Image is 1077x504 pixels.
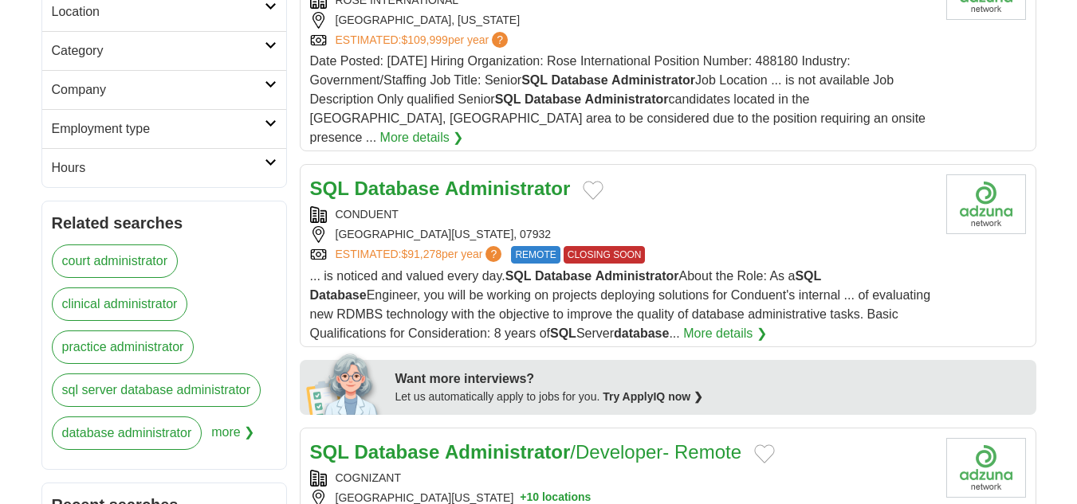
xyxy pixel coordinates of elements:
[42,148,286,187] a: Hours
[445,441,570,463] strong: Administrator
[211,416,254,459] span: more ❯
[505,269,532,283] strong: SQL
[614,326,669,340] strong: database
[336,32,512,49] a: ESTIMATED:$109,999per year?
[310,54,926,144] span: Date Posted: [DATE] Hiring Organization: Rose International Position Number: 488180 Industry: Gov...
[754,444,775,463] button: Add to favorite jobs
[52,211,277,235] h2: Related searches
[52,416,202,450] a: database administrator
[310,226,934,243] div: [GEOGRAPHIC_DATA][US_STATE], 07932
[52,2,265,21] h2: Location
[306,351,383,415] img: apply-iq-scientist.png
[42,31,286,70] a: Category
[42,109,286,148] a: Employment type
[336,208,399,221] a: CONDUENT
[511,246,560,264] span: REMOTE
[535,269,592,283] strong: Database
[336,471,401,484] a: COGNIZANT
[310,441,349,463] strong: SQL
[585,92,669,106] strong: Administrator
[52,244,179,278] a: court administrator
[355,441,440,463] strong: Database
[42,70,286,109] a: Company
[551,73,607,87] strong: Database
[564,246,646,264] span: CLOSING SOON
[583,181,603,200] button: Add to favorite jobs
[595,269,679,283] strong: Administrator
[485,246,501,262] span: ?
[336,246,505,264] a: ESTIMATED:$91,278per year?
[310,178,571,199] a: SQL Database Administrator
[401,248,442,260] span: $91,278
[521,73,548,87] strong: SQL
[395,389,1027,405] div: Let us automatically apply to jobs for you.
[52,330,195,364] a: practice administrator
[310,288,367,302] strong: Database
[492,32,508,48] span: ?
[683,324,767,343] a: More details ❯
[946,438,1026,498] img: Cognizant logo
[310,12,934,29] div: [GEOGRAPHIC_DATA], [US_STATE]
[52,41,265,61] h2: Category
[380,128,464,147] a: More details ❯
[603,390,703,403] a: Try ApplyIQ now ❯
[52,119,265,139] h2: Employment type
[946,174,1026,234] img: Conduent logo
[310,269,931,340] span: ... is noticed and valued every day. About the Role: As a Engineer, you will be working on projec...
[525,92,581,106] strong: Database
[52,373,261,407] a: sql server database administrator
[395,369,1027,389] div: Want more interviews?
[52,158,265,178] h2: Hours
[401,33,447,46] span: $109,999
[795,269,821,283] strong: SQL
[355,178,440,199] strong: Database
[310,441,742,463] a: SQL Database Administrator/Developer- Remote
[550,326,576,340] strong: SQL
[495,92,521,106] strong: SQL
[611,73,695,87] strong: Administrator
[310,178,349,199] strong: SQL
[52,287,188,321] a: clinical administrator
[52,80,265,100] h2: Company
[445,178,570,199] strong: Administrator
